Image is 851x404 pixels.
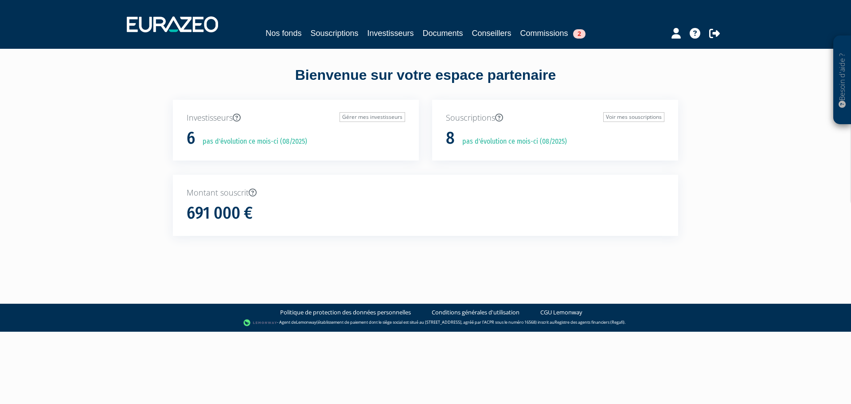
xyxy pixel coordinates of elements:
p: Souscriptions [446,112,664,124]
a: Commissions2 [520,27,586,39]
h1: 6 [187,129,195,148]
a: Registre des agents financiers (Regafi) [554,319,625,325]
a: Souscriptions [310,27,358,39]
a: Lemonway [296,319,316,325]
div: - Agent de (établissement de paiement dont le siège social est situé au [STREET_ADDRESS], agréé p... [9,318,842,327]
a: Conditions générales d'utilisation [432,308,519,317]
a: Voir mes souscriptions [603,112,664,122]
h1: 8 [446,129,455,148]
a: CGU Lemonway [540,308,582,317]
a: Conseillers [472,27,511,39]
div: Bienvenue sur votre espace partenaire [166,65,685,100]
p: pas d'évolution ce mois-ci (08/2025) [456,137,567,147]
a: Investisseurs [367,27,414,39]
img: 1732889491-logotype_eurazeo_blanc_rvb.png [127,16,218,32]
p: Investisseurs [187,112,405,124]
h1: 691 000 € [187,204,253,223]
p: Montant souscrit [187,187,664,199]
a: Politique de protection des données personnelles [280,308,411,317]
a: Documents [423,27,463,39]
a: Nos fonds [265,27,301,39]
img: logo-lemonway.png [243,318,277,327]
span: 2 [573,29,586,39]
a: Gérer mes investisseurs [340,112,405,122]
p: Besoin d'aide ? [837,40,847,120]
p: pas d'évolution ce mois-ci (08/2025) [196,137,307,147]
